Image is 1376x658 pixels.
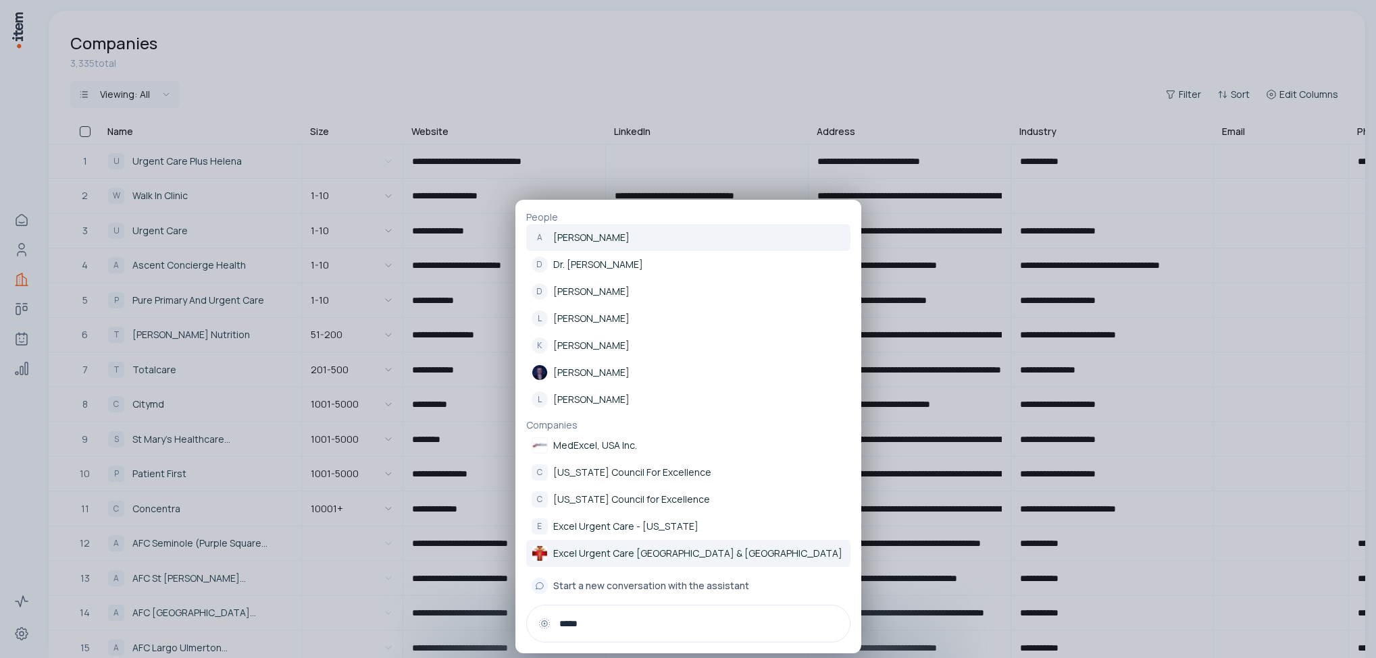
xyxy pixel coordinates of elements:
[526,224,850,251] a: A[PERSON_NAME]
[532,491,548,508] div: C
[553,312,630,325] p: [PERSON_NAME]
[526,540,850,567] a: Excel Urgent Care [GEOGRAPHIC_DATA] & [GEOGRAPHIC_DATA]
[526,251,850,278] a: DDr. [PERSON_NAME]
[553,466,711,479] p: [US_STATE] Council For Excellence
[526,418,850,432] p: Companies
[532,283,548,300] div: D
[532,337,548,354] div: K
[532,310,548,327] div: L
[526,278,850,305] a: D[PERSON_NAME]
[553,393,630,406] p: [PERSON_NAME]
[526,459,850,486] a: C[US_STATE] Council For Excellence
[532,229,548,246] div: A
[526,332,850,359] a: K[PERSON_NAME]
[532,545,548,561] img: Excel Urgent Care NY & NJ
[553,258,643,271] p: Dr. [PERSON_NAME]
[553,285,630,298] p: [PERSON_NAME]
[553,439,637,452] p: MedExcel, USA Inc.
[553,366,630,379] p: [PERSON_NAME]
[553,547,842,560] p: Excel Urgent Care [GEOGRAPHIC_DATA] & [GEOGRAPHIC_DATA]
[526,572,850,599] button: Start a new conversation with the assistant
[526,486,850,513] a: C[US_STATE] Council for Excellence
[515,200,861,653] div: PeopleA[PERSON_NAME]DDr. [PERSON_NAME]D[PERSON_NAME]L[PERSON_NAME]K[PERSON_NAME]Carlin Jones[PERS...
[526,432,850,459] a: MedExcel, USA Inc.
[532,364,548,381] img: Carlin Jones
[553,493,710,506] p: [US_STATE] Council for Excellence
[532,437,548,454] img: MedExcel, USA Inc.
[526,359,850,386] a: [PERSON_NAME]
[553,520,698,533] p: Excel Urgent Care - [US_STATE]
[526,386,850,413] a: L[PERSON_NAME]
[532,256,548,273] div: D
[553,231,630,244] p: [PERSON_NAME]
[553,339,630,352] p: [PERSON_NAME]
[532,464,548,481] div: C
[526,513,850,540] a: EExcel Urgent Care - [US_STATE]
[526,305,850,332] a: L[PERSON_NAME]
[532,391,548,408] div: L
[532,518,548,534] div: E
[526,211,850,224] p: People
[553,579,749,593] span: Start a new conversation with the assistant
